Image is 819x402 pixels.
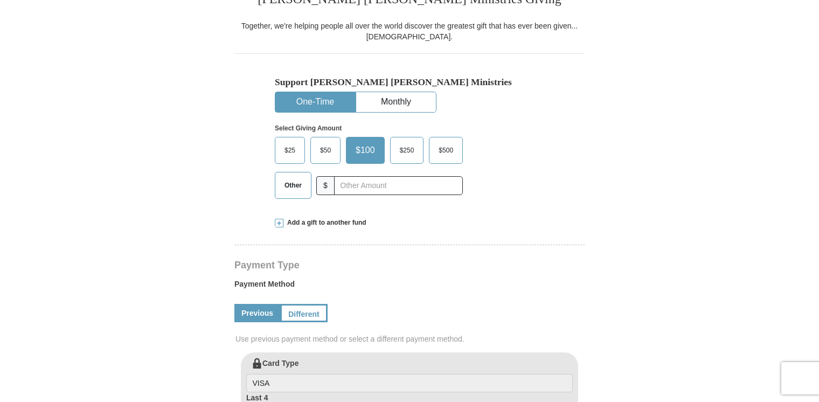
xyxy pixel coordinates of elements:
span: $25 [279,142,301,158]
h5: Support [PERSON_NAME] [PERSON_NAME] Ministries [275,77,544,88]
a: Different [280,304,328,322]
a: Previous [234,304,280,322]
span: $50 [315,142,336,158]
input: Other Amount [334,176,463,195]
span: Other [279,177,307,193]
span: $100 [350,142,380,158]
span: Add a gift to another fund [283,218,366,227]
span: $500 [433,142,459,158]
button: Monthly [356,92,436,112]
div: Together, we're helping people all over the world discover the greatest gift that has ever been g... [234,20,585,42]
h4: Payment Type [234,261,585,269]
label: Payment Method [234,279,585,295]
input: Card Type [246,374,573,392]
label: Card Type [246,358,573,392]
strong: Select Giving Amount [275,124,342,132]
span: $ [316,176,335,195]
span: $250 [394,142,420,158]
span: Use previous payment method or select a different payment method. [235,334,586,344]
button: One-Time [275,92,355,112]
